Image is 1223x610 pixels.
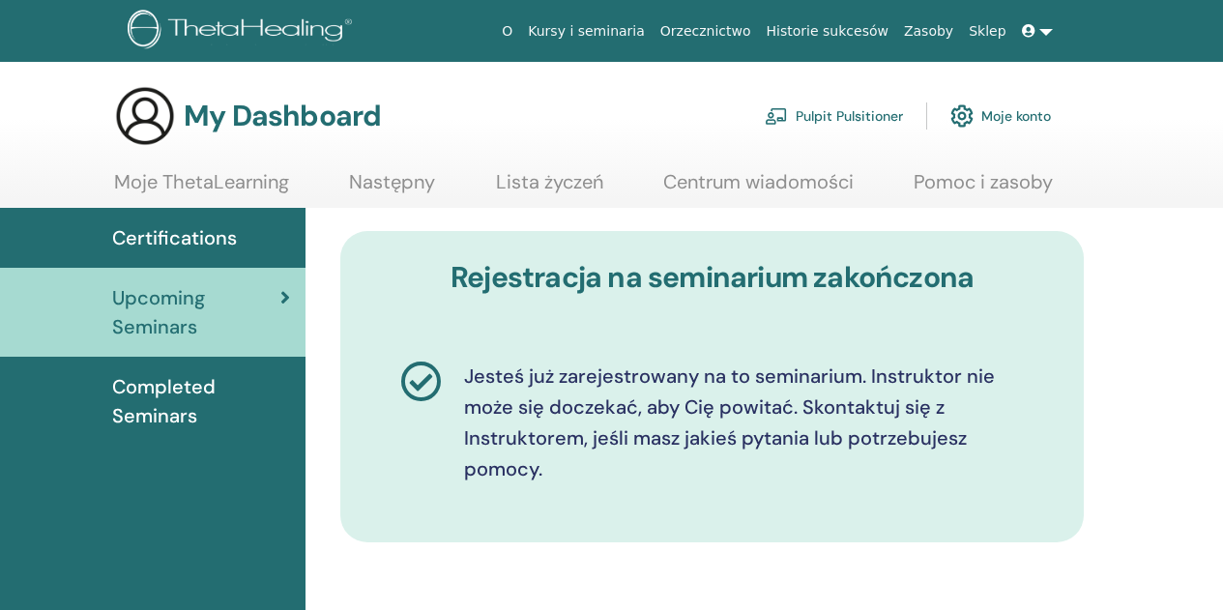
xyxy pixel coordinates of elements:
[950,95,1051,137] a: Moje konto
[128,10,359,53] img: logo.png
[464,361,1025,484] p: Jesteś już zarejestrowany na to seminarium. Instruktor nie może się doczekać, aby Cię powitać. Sk...
[184,99,381,133] h3: My Dashboard
[663,170,854,208] a: Centrum wiadomości
[520,14,653,49] a: Kursy i seminaria
[114,85,176,147] img: generic-user-icon.jpg
[369,260,1055,295] h3: Rejestracja na seminarium zakończona
[653,14,759,49] a: Orzecznictwo
[896,14,961,49] a: Zasoby
[112,283,280,341] span: Upcoming Seminars
[494,14,520,49] a: O
[759,14,896,49] a: Historie sukcesów
[112,372,290,430] span: Completed Seminars
[914,170,1053,208] a: Pomoc i zasoby
[961,14,1013,49] a: Sklep
[349,170,435,208] a: Następny
[765,95,903,137] a: Pulpit Pulsitioner
[950,100,974,132] img: cog.svg
[112,223,237,252] span: Certifications
[765,107,788,125] img: chalkboard-teacher.svg
[496,170,603,208] a: Lista życzeń
[114,170,289,208] a: Moje ThetaLearning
